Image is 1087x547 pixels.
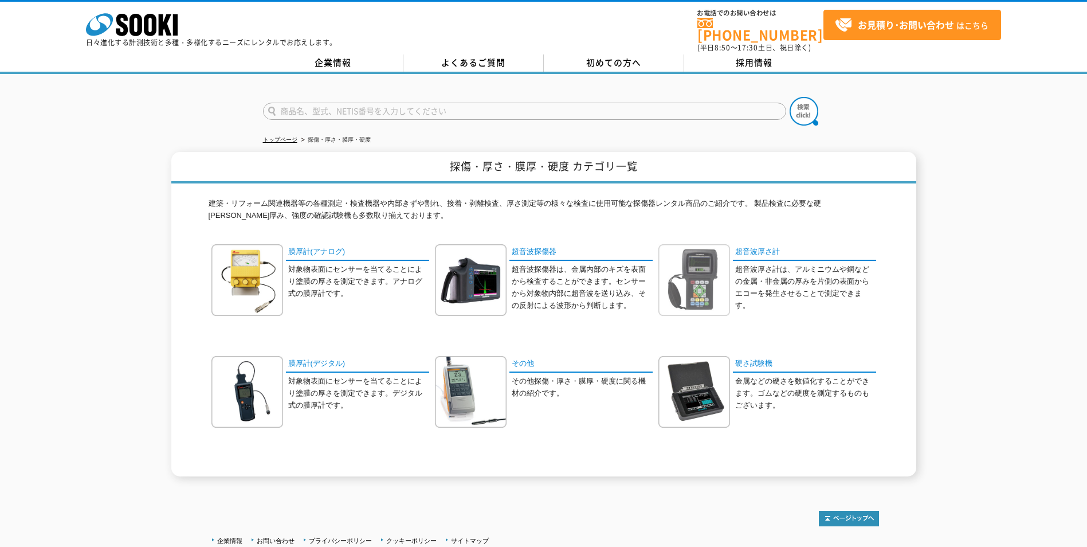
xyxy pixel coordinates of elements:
[737,42,758,53] span: 17:30
[263,136,297,143] a: トップページ
[715,42,731,53] span: 8:50
[286,356,429,373] a: 膜厚計(デジタル)
[697,18,823,41] a: [PHONE_NUMBER]
[257,537,295,544] a: お問い合わせ
[733,244,876,261] a: 超音波厚さ計
[299,134,371,146] li: 探傷・厚さ・膜厚・硬度
[823,10,1001,40] a: お見積り･お問い合わせはこちら
[735,376,876,411] p: 金属などの硬さを数値化することができます。ゴムなどの硬度を測定するものもございます。
[509,356,653,373] a: その他
[435,244,507,316] img: 超音波探傷器
[697,42,811,53] span: (平日 ～ 土日、祝日除く)
[263,103,786,120] input: 商品名、型式、NETIS番号を入力してください
[658,356,730,428] img: 硬さ試験機
[684,54,825,72] a: 採用情報
[835,17,988,34] span: はこちら
[288,376,429,411] p: 対象物表面にセンサーを当てることにより塗膜の厚さを測定できます。デジタル式の膜厚計です。
[171,152,916,183] h1: 探傷・厚さ・膜厚・硬度 カテゴリ一覧
[288,264,429,299] p: 対象物表面にセンサーを当てることにより塗膜の厚さを測定できます。アナログ式の膜厚計です。
[309,537,372,544] a: プライバシーポリシー
[512,376,653,400] p: その他探傷・厚さ・膜厚・硬度に関る機材の紹介です。
[733,356,876,373] a: 硬さ試験機
[451,537,489,544] a: サイトマップ
[86,39,337,46] p: 日々進化する計測技術と多種・多様化するニーズにレンタルでお応えします。
[211,244,283,316] img: 膜厚計(アナログ)
[509,244,653,261] a: 超音波探傷器
[586,56,641,69] span: 初めての方へ
[435,356,507,428] img: その他
[211,356,283,428] img: 膜厚計(デジタル)
[858,18,954,32] strong: お見積り･お問い合わせ
[209,198,879,228] p: 建築・リフォーム関連機器等の各種測定・検査機器や内部きずや割れ、接着・剥離検査、厚さ測定等の様々な検査に使用可能な探傷器レンタル商品のご紹介です。 製品検査に必要な硬[PERSON_NAME]厚...
[263,54,403,72] a: 企業情報
[658,244,730,316] img: 超音波厚さ計
[286,244,429,261] a: 膜厚計(アナログ)
[217,537,242,544] a: 企業情報
[735,264,876,311] p: 超音波厚さ計は、アルミニウムや鋼などの金属・非金属の厚みを片側の表面からエコーを発生させることで測定できます。
[697,10,823,17] span: お電話でのお問い合わせは
[403,54,544,72] a: よくあるご質問
[790,97,818,126] img: btn_search.png
[819,511,879,526] img: トップページへ
[544,54,684,72] a: 初めての方へ
[386,537,437,544] a: クッキーポリシー
[512,264,653,311] p: 超音波探傷器は、金属内部のキズを表面から検査することができます。センサーから対象物内部に超音波を送り込み、その反射による波形から判断します。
